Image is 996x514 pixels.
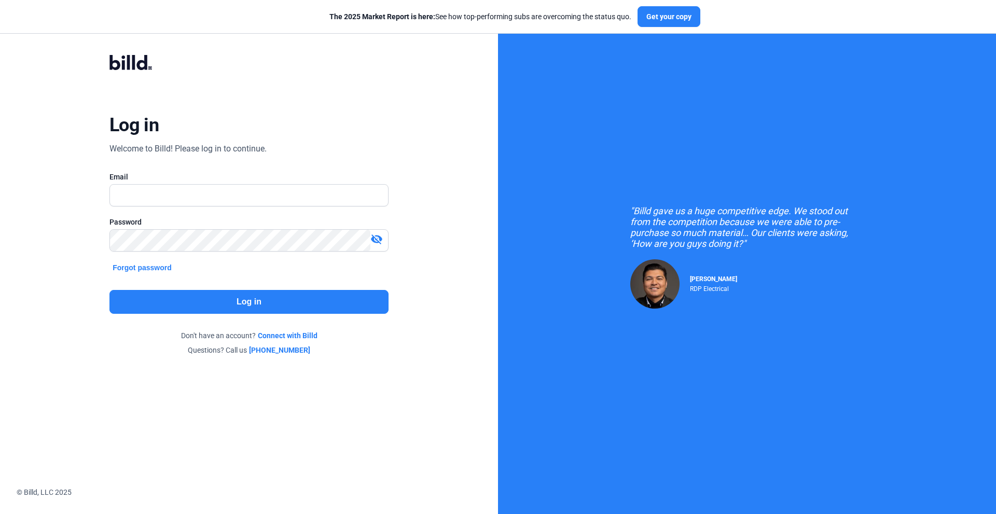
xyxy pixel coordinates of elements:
button: Forgot password [109,262,175,273]
div: See how top-performing subs are overcoming the status quo. [329,11,631,22]
div: Password [109,217,389,227]
div: Don't have an account? [109,330,389,341]
div: Email [109,172,389,182]
div: Welcome to Billd! Please log in to continue. [109,143,267,155]
a: [PHONE_NUMBER] [249,345,310,355]
div: Log in [109,114,159,136]
div: Questions? Call us [109,345,389,355]
div: "Billd gave us a huge competitive edge. We stood out from the competition because we were able to... [630,205,864,249]
span: [PERSON_NAME] [690,275,737,283]
mat-icon: visibility_off [370,233,383,245]
img: Raul Pacheco [630,259,680,309]
div: RDP Electrical [690,283,737,293]
a: Connect with Billd [258,330,317,341]
span: The 2025 Market Report is here: [329,12,435,21]
button: Log in [109,290,389,314]
button: Get your copy [638,6,700,27]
